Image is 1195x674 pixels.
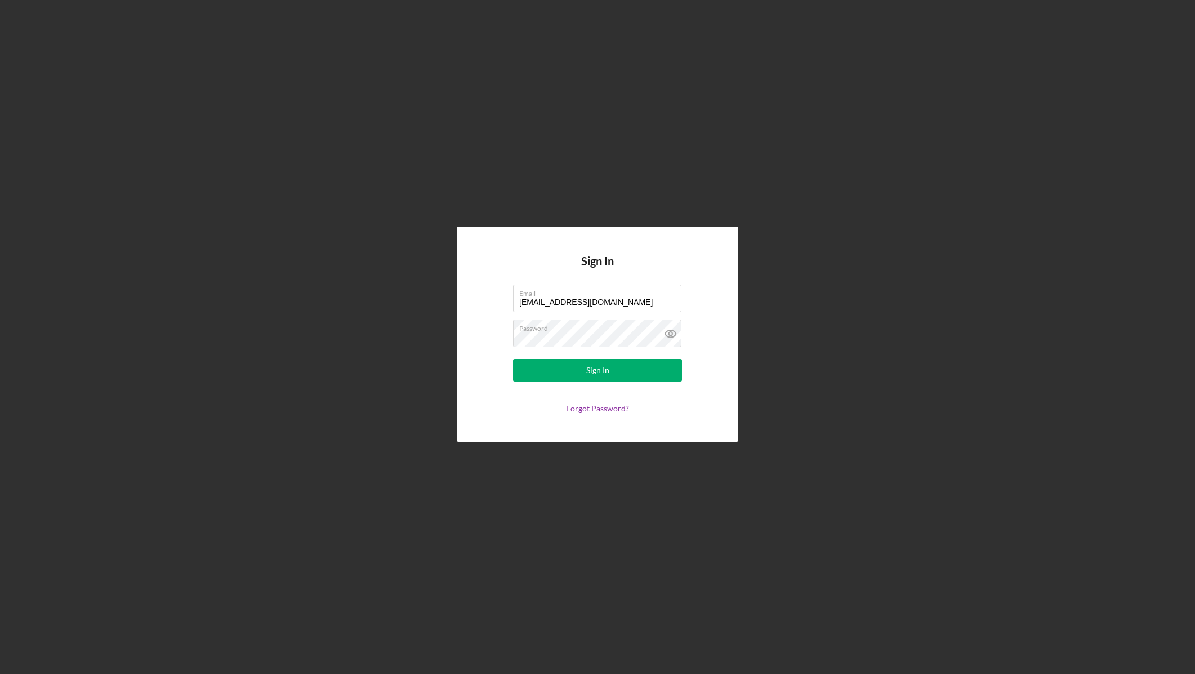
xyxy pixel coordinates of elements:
[513,359,682,382] button: Sign In
[581,255,614,285] h4: Sign In
[519,320,681,332] label: Password
[519,285,681,298] label: Email
[586,359,609,382] div: Sign In
[566,403,629,413] a: Forgot Password?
